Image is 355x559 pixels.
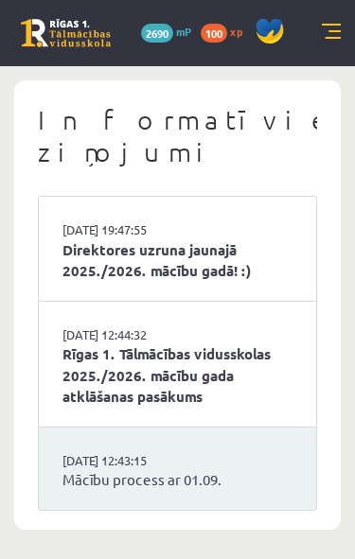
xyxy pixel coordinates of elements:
a: Rīgas 1. Tālmācības vidusskolas 2025./2026. mācību gada atklāšanas pasākums [62,343,293,408]
a: Direktores uzruna jaunajā 2025./2026. mācību gadā! :) [62,239,293,282]
a: Rīgas 1. Tālmācības vidusskola [21,19,111,47]
span: 2690 [141,24,173,43]
a: [DATE] 19:47:55 [62,220,204,239]
a: [DATE] 12:43:15 [62,451,204,470]
span: xp [230,24,242,39]
span: 100 [201,24,227,43]
a: [DATE] 12:44:32 [62,325,204,344]
a: 100 xp [201,24,252,39]
a: Mācību process ar 01.09. [62,469,293,491]
h1: Informatīvie ziņojumi [38,104,317,167]
span: mP [176,24,191,39]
